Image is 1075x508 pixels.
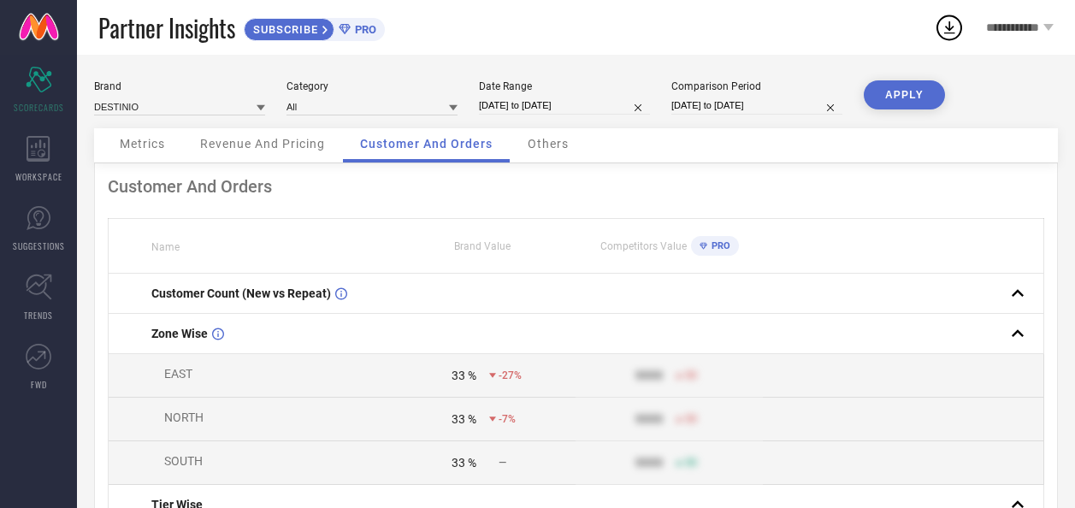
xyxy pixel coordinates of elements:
[864,80,945,109] button: APPLY
[164,367,192,381] span: EAST
[479,97,650,115] input: Select date range
[452,412,476,426] div: 33 %
[499,413,516,425] span: -7%
[351,23,376,36] span: PRO
[244,14,385,41] a: SUBSCRIBEPRO
[98,10,235,45] span: Partner Insights
[24,309,53,322] span: TRENDS
[286,80,458,92] div: Category
[120,137,165,151] span: Metrics
[671,97,842,115] input: Select comparison period
[94,80,265,92] div: Brand
[685,413,697,425] span: 50
[164,454,203,468] span: SOUTH
[635,456,663,470] div: 9999
[151,241,180,253] span: Name
[31,378,47,391] span: FWD
[360,137,493,151] span: Customer And Orders
[528,137,569,151] span: Others
[707,240,730,251] span: PRO
[600,240,687,252] span: Competitors Value
[13,239,65,252] span: SUGGESTIONS
[454,240,511,252] span: Brand Value
[108,176,1044,197] div: Customer And Orders
[479,80,650,92] div: Date Range
[151,327,208,340] span: Zone Wise
[164,411,204,424] span: NORTH
[151,286,331,300] span: Customer Count (New vs Repeat)
[685,369,697,381] span: 50
[671,80,842,92] div: Comparison Period
[934,12,965,43] div: Open download list
[245,23,322,36] span: SUBSCRIBE
[685,457,697,469] span: 50
[452,369,476,382] div: 33 %
[200,137,325,151] span: Revenue And Pricing
[14,101,64,114] span: SCORECARDS
[635,412,663,426] div: 9999
[452,456,476,470] div: 33 %
[499,369,522,381] span: -27%
[635,369,663,382] div: 9999
[15,170,62,183] span: WORKSPACE
[499,457,506,469] span: —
